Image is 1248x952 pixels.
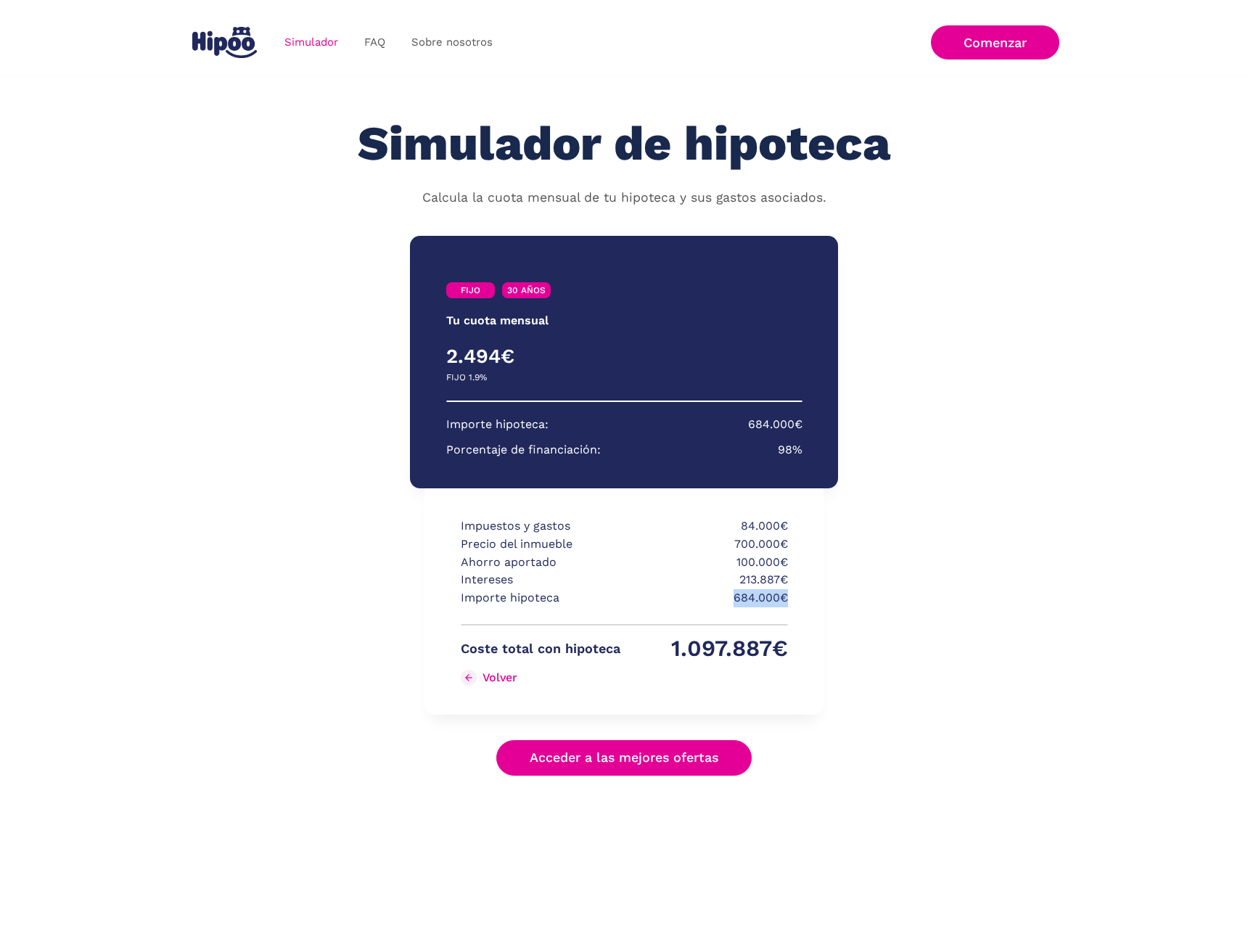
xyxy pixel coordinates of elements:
p: Calcula la cuota mensual de tu hipoteca y sus gastos asociados. [422,189,826,208]
p: 684.000€ [628,589,788,607]
p: 213.887€ [628,571,788,589]
p: Importe hipoteca: [446,416,549,434]
p: Ahorro aportado [461,554,620,572]
a: 30 AÑOS [502,282,551,298]
a: FIJO [446,282,495,298]
p: FIJO 1.9% [446,369,487,387]
a: FAQ [351,28,398,57]
p: Porcentaje de financiación: [446,441,601,459]
p: Coste total con hipoteca [461,640,620,658]
p: 1.097.887€ [628,640,788,658]
p: 100.000€ [628,554,788,572]
a: Acceder a las mejores ofertas [496,740,752,776]
a: Sobre nosotros [398,28,506,57]
p: Impuestos y gastos [461,517,620,535]
a: Simulador [271,28,351,57]
p: Precio del inmueble [461,535,620,554]
a: home [189,21,260,64]
p: 98% [778,441,802,459]
div: Volver [483,670,517,684]
p: Importe hipoteca [461,589,620,607]
a: Volver [461,666,620,689]
a: Comenzar [931,25,1059,59]
p: 700.000€ [628,535,788,554]
div: Simulador Form success [297,221,951,804]
p: Tu cuota mensual [446,312,549,330]
h4: 2.494€ [446,344,625,369]
p: 84.000€ [628,517,788,535]
h1: Simulador de hipoteca [358,118,890,171]
p: Intereses [461,571,620,589]
p: 684.000€ [748,416,802,434]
